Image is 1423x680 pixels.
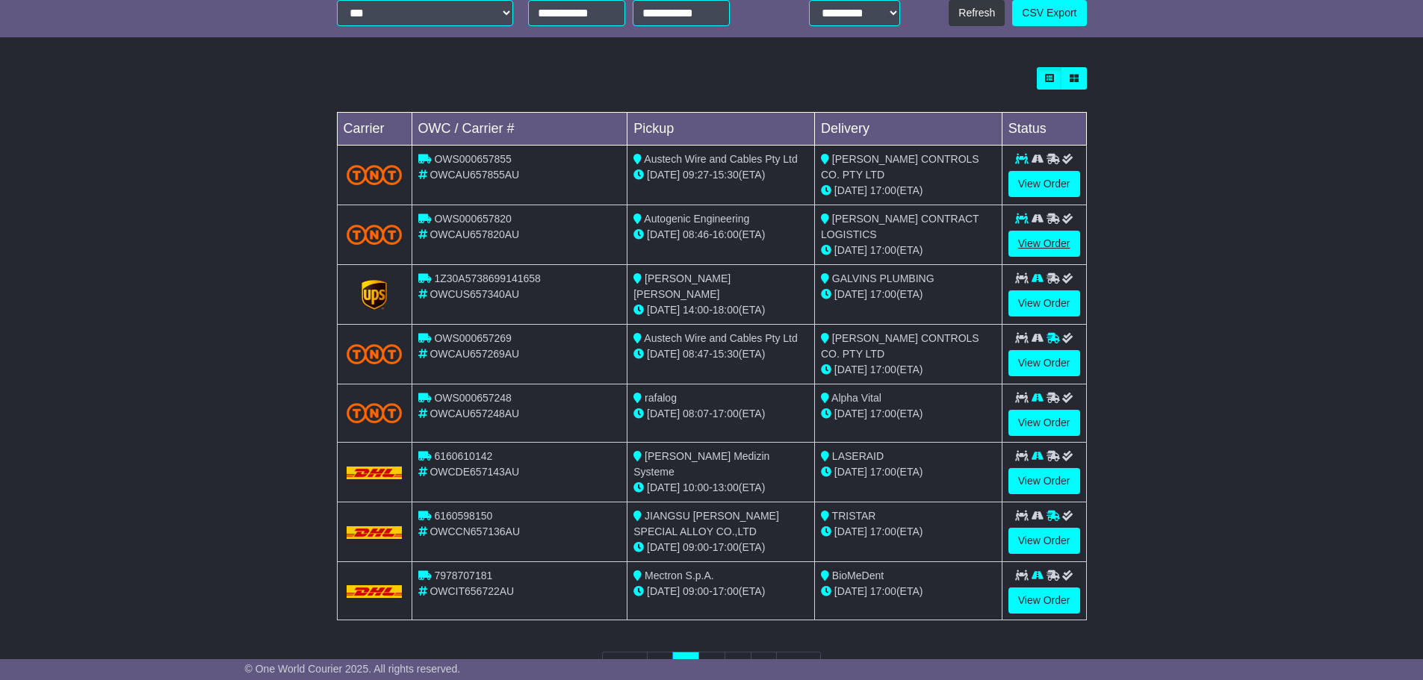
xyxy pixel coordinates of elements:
[870,244,896,256] span: 17:00
[633,510,779,537] span: JIANGSU [PERSON_NAME] SPECIAL ALLOY CO.,LTD
[821,584,996,599] div: (ETA)
[832,510,876,522] span: TRISTAR
[347,526,403,538] img: DHL.png
[1008,290,1080,316] a: View Order
[434,272,540,284] span: 1Z30A5738699141658
[347,344,403,364] img: TNT_Domestic.png
[1008,528,1080,554] a: View Order
[434,213,512,225] span: OWS000657820
[647,228,680,240] span: [DATE]
[430,169,519,181] span: OWCAU657855AU
[683,348,709,360] span: 08:47
[347,165,403,185] img: TNT_Domestic.png
[821,362,996,378] div: (ETA)
[713,541,739,553] span: 17:00
[1008,468,1080,494] a: View Order
[430,288,519,300] span: OWCUS657340AU
[713,408,739,419] span: 17:00
[633,227,808,243] div: - (ETA)
[870,585,896,597] span: 17:00
[633,302,808,318] div: - (ETA)
[832,272,934,284] span: GALVINS PLUMBING
[644,213,749,225] span: Autogenic Engineering
[713,228,739,240] span: 16:00
[713,348,739,360] span: 15:30
[633,272,731,300] span: [PERSON_NAME] [PERSON_NAME]
[434,392,512,404] span: OWS000657248
[870,288,896,300] span: 17:00
[683,304,709,316] span: 14:00
[821,464,996,480] div: (ETA)
[834,585,867,597] span: [DATE]
[713,304,739,316] span: 18:00
[633,540,808,555] div: - (ETA)
[627,113,815,146] td: Pickup
[633,480,808,496] div: - (ETA)
[821,243,996,258] div: (ETA)
[834,466,867,478] span: [DATE]
[633,450,769,478] span: [PERSON_NAME] Medizin Systeme
[821,406,996,422] div: (ETA)
[633,167,808,183] div: - (ETA)
[1008,231,1080,257] a: View Order
[647,169,680,181] span: [DATE]
[347,403,403,423] img: TNT_Domestic.png
[245,663,461,675] span: © One World Courier 2025. All rights reserved.
[683,169,709,181] span: 09:27
[683,541,709,553] span: 09:00
[831,392,881,404] span: Alpha Vital
[870,525,896,537] span: 17:00
[362,280,387,310] img: GetCarrierServiceLogo
[645,570,714,581] span: Mectron S.p.A.
[633,346,808,362] div: - (ETA)
[683,408,709,419] span: 08:07
[814,113,1002,146] td: Delivery
[347,225,403,245] img: TNT_Domestic.png
[1008,350,1080,376] a: View Order
[713,481,739,493] span: 13:00
[1008,171,1080,197] a: View Order
[633,584,808,599] div: - (ETA)
[434,570,492,581] span: 7978707181
[683,585,709,597] span: 09:00
[647,348,680,360] span: [DATE]
[347,467,403,478] img: DHL.png
[683,228,709,240] span: 08:46
[834,364,867,375] span: [DATE]
[1008,410,1080,436] a: View Order
[430,348,519,360] span: OWCAU657269AU
[434,153,512,165] span: OWS000657855
[713,169,739,181] span: 15:30
[647,585,680,597] span: [DATE]
[834,288,867,300] span: [DATE]
[430,466,519,478] span: OWCDE657143AU
[683,481,709,493] span: 10:00
[821,153,979,181] span: [PERSON_NAME] CONTROLS CO. PTY LTD
[430,525,520,537] span: OWCCN657136AU
[347,585,403,597] img: DHL.png
[870,466,896,478] span: 17:00
[647,541,680,553] span: [DATE]
[633,406,808,422] div: - (ETA)
[647,408,680,419] span: [DATE]
[821,524,996,540] div: (ETA)
[412,113,627,146] td: OWC / Carrier #
[834,525,867,537] span: [DATE]
[430,585,514,597] span: OWCIT656722AU
[821,213,979,240] span: [PERSON_NAME] CONTRACT LOGISTICS
[430,228,519,240] span: OWCAU657820AU
[713,585,739,597] span: 17:00
[647,481,680,493] span: [DATE]
[834,244,867,256] span: [DATE]
[870,184,896,196] span: 17:00
[870,408,896,419] span: 17:00
[434,510,492,522] span: 6160598150
[434,450,492,462] span: 6160610142
[430,408,519,419] span: OWCAU657248AU
[1008,587,1080,614] a: View Order
[834,184,867,196] span: [DATE]
[434,332,512,344] span: OWS000657269
[645,392,677,404] span: rafalog
[1002,113,1086,146] td: Status
[870,364,896,375] span: 17:00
